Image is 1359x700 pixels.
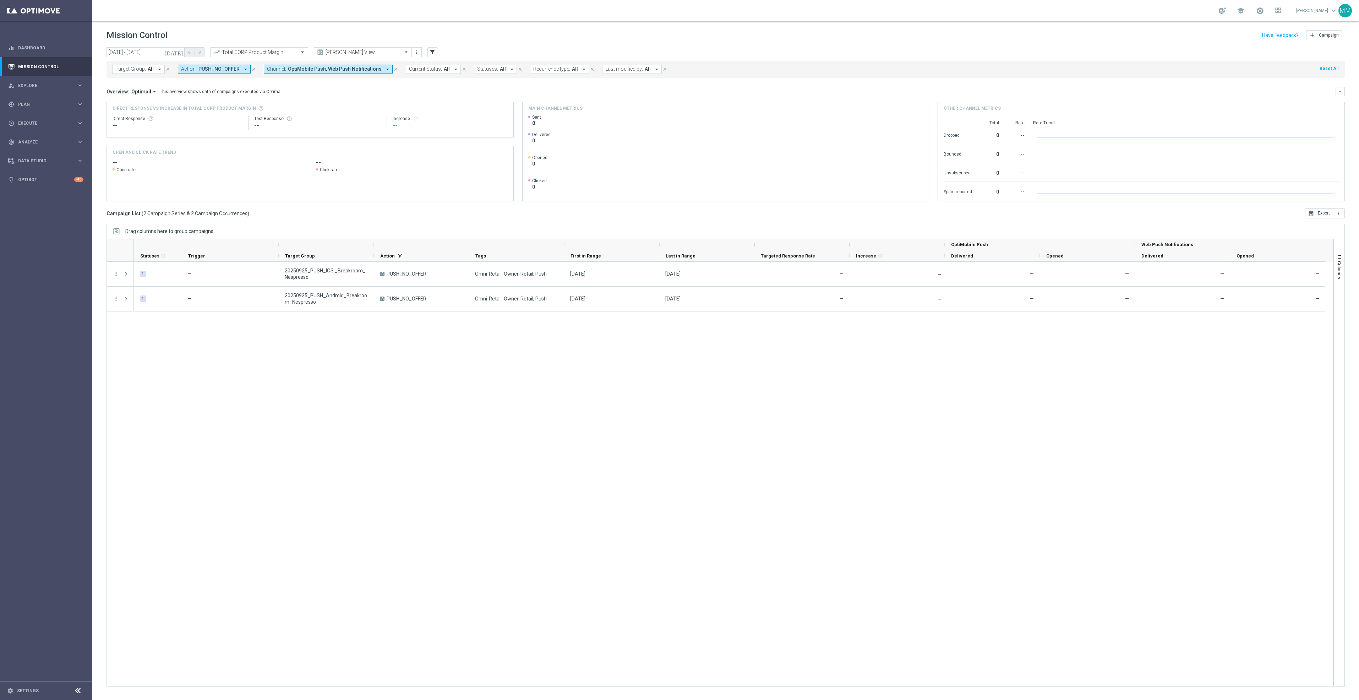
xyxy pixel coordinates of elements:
span: ) [247,210,249,217]
span: All [572,66,578,72]
span: Calculate column [876,252,883,260]
span: All [148,66,154,72]
div: Total [981,120,999,126]
span: Trigger [188,253,205,259]
span: — [938,297,942,302]
div: Optibot [8,170,83,189]
span: — [188,271,192,277]
i: track_changes [8,139,15,145]
i: settings [7,688,13,694]
div: lightbulb Optibot +10 [8,177,84,183]
i: arrow_drop_down [509,66,515,72]
span: Sent [532,114,541,120]
span: — [1125,296,1129,302]
div: Execute [8,120,77,126]
span: Campaign [1319,33,1339,38]
h2: -- [316,158,508,167]
div: 1 [140,271,146,277]
i: keyboard_arrow_right [77,101,83,108]
span: — [938,272,942,277]
button: Reset All [1319,65,1339,72]
i: arrow_drop_down [384,66,391,72]
span: — [1315,271,1319,277]
button: Last modified by: All arrow_drop_down [602,65,662,74]
span: Optimail [131,88,151,95]
div: 1 [140,295,146,302]
span: — [1030,271,1034,277]
i: close [251,67,256,72]
span: A [380,272,384,276]
span: — [1220,271,1224,277]
div: Data Studio keyboard_arrow_right [8,158,84,164]
i: close [662,67,667,72]
div: Direct Response [113,116,242,121]
div: Spam reported [944,185,972,197]
button: close [662,65,668,73]
i: play_circle_outline [8,120,15,126]
span: — [840,296,844,302]
span: Last modified by: [605,66,643,72]
span: Click rate [320,167,338,173]
button: Recurrence type: All arrow_drop_down [530,65,589,74]
span: Current Status: [409,66,442,72]
i: more_vert [113,271,119,277]
div: Analyze [8,139,77,145]
i: refresh [413,116,419,121]
div: person_search Explore keyboard_arrow_right [8,83,84,88]
div: Dropped [944,129,972,140]
div: This overview shows data of campaigns executed via Optimail [160,88,283,95]
span: Open rate [116,167,136,173]
span: Target Group: [115,66,146,72]
i: close [590,67,595,72]
ng-select: Mary Push View [314,47,412,57]
i: arrow_forward [197,50,202,55]
div: 0 [981,185,999,197]
button: arrow_back [185,47,195,57]
button: open_in_browser Export [1305,208,1333,218]
div: -- [1008,148,1025,159]
i: person_search [8,82,15,89]
span: Recurrence type: [533,66,570,72]
div: -- [393,121,507,130]
button: close [517,65,523,73]
span: Analyze [18,140,77,144]
span: Opened [1046,253,1064,259]
span: Last in Range [666,253,695,259]
span: Omni-Retail, Owner-Retail, Push [475,295,547,302]
span: All [444,66,450,72]
i: close [518,67,523,72]
div: Dashboard [8,38,83,57]
div: play_circle_outline Execute keyboard_arrow_right [8,120,84,126]
button: close [589,65,595,73]
span: — [1125,271,1129,277]
div: 0 [981,148,999,159]
span: OptiMobile Push [951,242,988,247]
button: gps_fixed Plan keyboard_arrow_right [8,102,84,107]
i: preview [317,49,324,56]
span: — [1030,296,1034,302]
a: [PERSON_NAME]keyboard_arrow_down [1295,5,1338,16]
span: PUSH_NO_OFFER [198,66,240,72]
multiple-options-button: Export to CSV [1305,210,1345,216]
i: open_in_browser [1308,211,1314,216]
span: ( [142,210,143,217]
h3: Campaign List [107,210,249,217]
div: MM [1338,4,1352,17]
span: keyboard_arrow_down [1330,7,1338,15]
button: Mission Control [8,64,84,70]
i: gps_fixed [8,101,15,108]
div: Increase [393,116,507,121]
span: Targeted Response Rate [761,253,815,259]
button: filter_alt [427,47,437,57]
span: — [1315,296,1319,302]
button: close [165,65,171,73]
span: OptiMobile Push, Web Push Notifications [288,66,382,72]
i: close [462,67,466,72]
span: 0 [532,120,541,126]
div: equalizer Dashboard [8,45,84,51]
span: PUSH_NO_OFFER [387,271,426,277]
span: PUSH_NO_OFFER [387,295,426,302]
span: Increase [856,253,876,259]
h4: Main channel metrics [528,105,583,112]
